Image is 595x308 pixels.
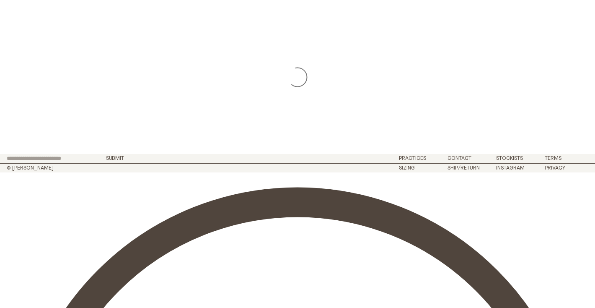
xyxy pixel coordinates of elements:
[496,165,525,171] a: Instagram
[7,165,147,171] h2: © [PERSON_NAME]
[448,156,471,161] a: Contact
[106,156,124,161] button: Submit
[496,156,523,161] a: Stockists
[545,156,561,161] a: Terms
[399,156,426,161] a: Practices
[399,165,415,171] a: Sizing
[545,165,565,171] a: Privacy
[448,165,480,171] a: Ship/Return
